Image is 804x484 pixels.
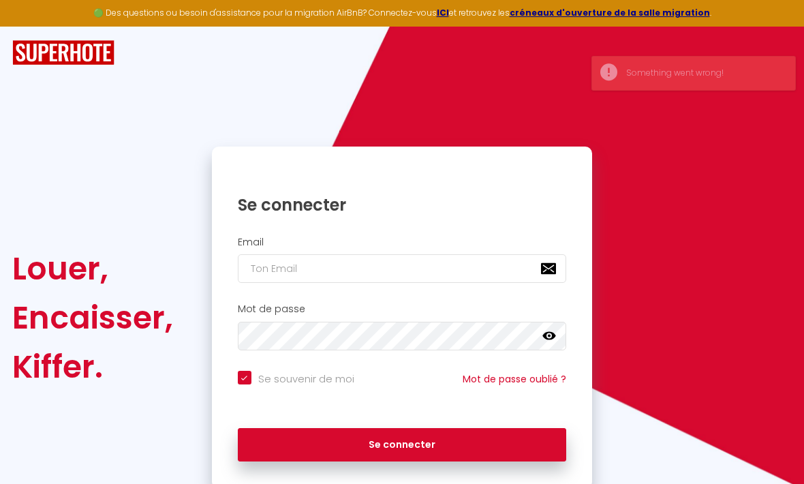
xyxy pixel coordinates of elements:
div: Louer, [12,244,173,293]
a: Mot de passe oublié ? [463,372,566,386]
div: Something went wrong! [626,67,782,80]
a: ICI [437,7,449,18]
div: Encaisser, [12,293,173,342]
img: SuperHote logo [12,40,114,65]
h1: Se connecter [238,194,567,215]
a: créneaux d'ouverture de la salle migration [510,7,710,18]
h2: Email [238,237,567,248]
button: Se connecter [238,428,567,462]
h2: Mot de passe [238,303,567,315]
div: Kiffer. [12,342,173,391]
input: Ton Email [238,254,567,283]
